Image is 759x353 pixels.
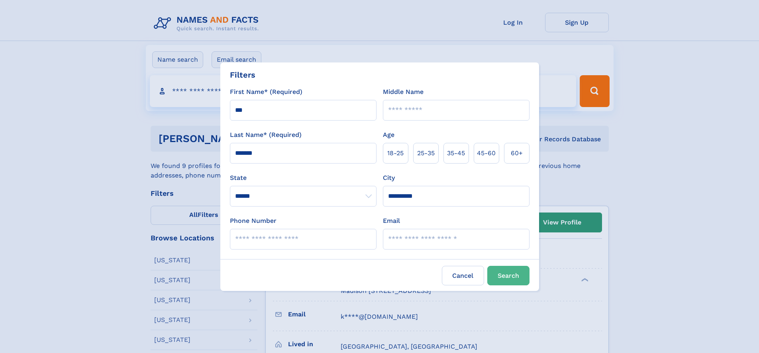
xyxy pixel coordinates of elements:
[417,148,435,158] span: 25‑35
[383,173,395,183] label: City
[383,130,394,140] label: Age
[230,216,277,226] label: Phone Number
[383,216,400,226] label: Email
[230,69,255,81] div: Filters
[383,87,424,97] label: Middle Name
[511,148,523,158] span: 60+
[447,148,465,158] span: 35‑45
[487,266,530,285] button: Search
[230,87,302,97] label: First Name* (Required)
[230,173,377,183] label: State
[477,148,496,158] span: 45‑60
[442,266,484,285] label: Cancel
[230,130,302,140] label: Last Name* (Required)
[387,148,404,158] span: 18‑25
